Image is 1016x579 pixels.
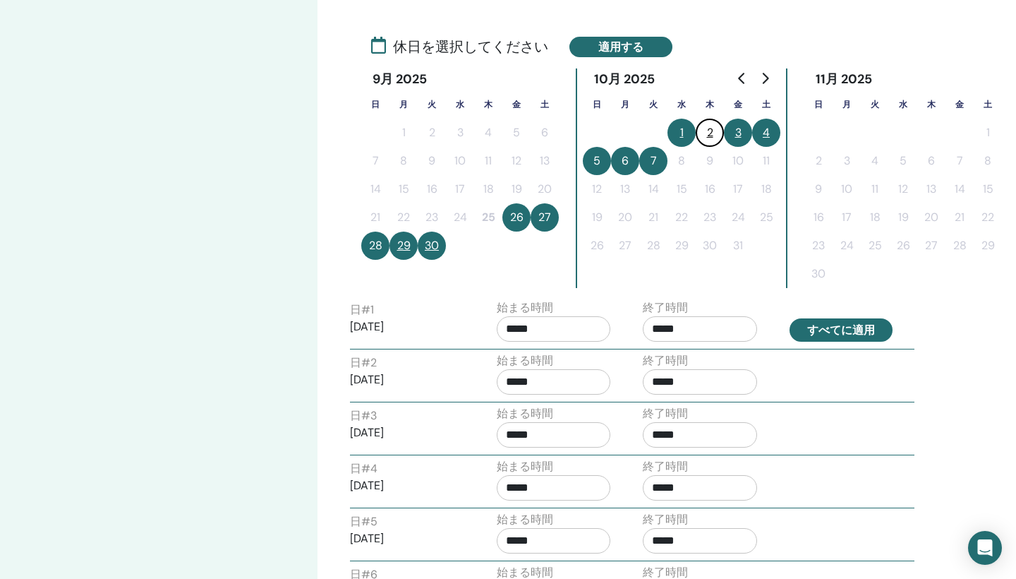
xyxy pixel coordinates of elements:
[418,119,446,147] button: 2
[583,147,611,175] button: 5
[643,299,688,316] label: 終了時間
[502,175,531,203] button: 19
[418,147,446,175] button: 9
[974,119,1002,147] button: 1
[945,203,974,232] button: 21
[667,119,696,147] button: 1
[389,147,418,175] button: 8
[945,175,974,203] button: 14
[667,232,696,260] button: 29
[968,531,1002,565] div: Open Intercom Messenger
[945,147,974,175] button: 7
[861,232,889,260] button: 25
[350,424,464,441] p: [DATE]
[804,90,833,119] th: 日曜日
[418,203,446,232] button: 23
[643,405,688,422] label: 終了時間
[446,119,474,147] button: 3
[502,203,531,232] button: 26
[583,68,667,90] div: 10月 2025
[724,232,752,260] button: 31
[497,299,553,316] label: 始まる時間
[754,64,776,92] button: Go to next month
[724,203,752,232] button: 24
[350,513,377,530] label: 日 # 5
[474,203,502,232] button: 25
[350,530,464,547] p: [DATE]
[833,90,861,119] th: 月曜日
[889,175,917,203] button: 12
[350,318,464,335] p: [DATE]
[917,232,945,260] button: 27
[639,232,667,260] button: 28
[361,90,389,119] th: 日曜日
[583,175,611,203] button: 12
[611,147,639,175] button: 6
[974,232,1002,260] button: 29
[583,90,611,119] th: 日曜日
[502,147,531,175] button: 12
[350,460,377,477] label: 日 # 4
[502,90,531,119] th: 金曜日
[861,203,889,232] button: 18
[804,147,833,175] button: 2
[611,232,639,260] button: 27
[945,232,974,260] button: 28
[667,147,696,175] button: 8
[497,511,553,528] label: 始まる時間
[696,90,724,119] th: 木曜日
[724,119,752,147] button: 3
[371,36,548,57] span: 休日を選択してください
[531,203,559,232] button: 27
[889,90,917,119] th: 水曜日
[418,232,446,260] button: 30
[861,175,889,203] button: 11
[389,119,418,147] button: 1
[724,90,752,119] th: 金曜日
[418,90,446,119] th: 火曜日
[889,203,917,232] button: 19
[446,175,474,203] button: 17
[804,203,833,232] button: 16
[350,354,377,371] label: 日 # 2
[418,175,446,203] button: 16
[502,119,531,147] button: 5
[446,147,474,175] button: 10
[974,175,1002,203] button: 15
[361,175,389,203] button: 14
[861,90,889,119] th: 火曜日
[643,511,688,528] label: 終了時間
[833,147,861,175] button: 3
[804,232,833,260] button: 23
[474,175,502,203] button: 18
[945,90,974,119] th: 金曜日
[611,203,639,232] button: 20
[667,90,696,119] th: 水曜日
[833,232,861,260] button: 24
[639,147,667,175] button: 7
[361,147,389,175] button: 7
[639,90,667,119] th: 火曜日
[974,203,1002,232] button: 22
[497,458,553,475] label: 始まる時間
[833,203,861,232] button: 17
[724,175,752,203] button: 17
[639,175,667,203] button: 14
[569,37,672,57] button: 適用する
[804,68,884,90] div: 11月 2025
[389,175,418,203] button: 15
[696,119,724,147] button: 2
[696,232,724,260] button: 30
[446,203,474,232] button: 24
[474,119,502,147] button: 4
[497,352,553,369] label: 始まる時間
[643,458,688,475] label: 終了時間
[974,147,1002,175] button: 8
[752,203,780,232] button: 25
[752,147,780,175] button: 11
[696,203,724,232] button: 23
[531,147,559,175] button: 13
[974,90,1002,119] th: 土曜日
[752,175,780,203] button: 18
[446,90,474,119] th: 水曜日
